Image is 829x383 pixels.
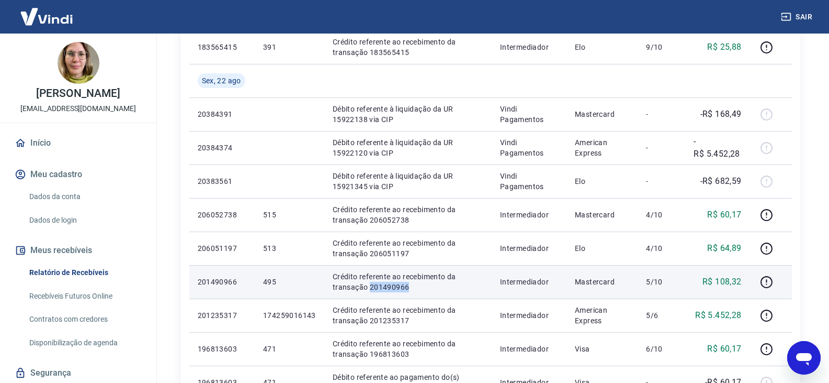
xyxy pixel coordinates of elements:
[700,108,742,121] p: -R$ 168,49
[500,310,558,321] p: Intermediador
[25,262,144,283] a: Relatório de Recebíveis
[500,210,558,220] p: Intermediador
[20,103,136,114] p: [EMAIL_ADDRESS][DOMAIN_NAME]
[36,88,120,99] p: [PERSON_NAME]
[575,210,629,220] p: Mastercard
[58,42,99,84] img: 87f57c15-88ce-4ef7-9099-1f0b81198928.jpeg
[263,277,316,287] p: 495
[707,343,741,355] p: R$ 60,17
[202,75,241,86] span: Sex, 22 ago
[13,132,144,155] a: Início
[13,163,144,186] button: Meu cadastro
[25,210,144,231] a: Dados de login
[263,344,316,354] p: 471
[25,309,144,330] a: Contratos com credores
[575,243,629,254] p: Elo
[707,209,741,221] p: R$ 60,17
[575,42,629,52] p: Elo
[694,135,741,160] p: -R$ 5.452,28
[25,286,144,307] a: Recebíveis Futuros Online
[333,238,483,259] p: Crédito referente ao recebimento da transação 206051197
[198,42,246,52] p: 183565415
[500,137,558,158] p: Vindi Pagamentos
[333,338,483,359] p: Crédito referente ao recebimento da transação 196813603
[646,143,677,153] p: -
[575,277,629,287] p: Mastercard
[263,210,316,220] p: 515
[500,243,558,254] p: Intermediador
[263,310,316,321] p: 174259016143
[500,171,558,192] p: Vindi Pagamentos
[779,7,816,27] button: Sair
[787,341,821,375] iframe: Botão para abrir a janela de mensagens
[198,277,246,287] p: 201490966
[263,243,316,254] p: 513
[198,344,246,354] p: 196813603
[333,305,483,326] p: Crédito referente ao recebimento da transação 201235317
[263,42,316,52] p: 391
[700,175,742,188] p: -R$ 682,59
[575,305,629,326] p: American Express
[646,344,677,354] p: 6/10
[646,42,677,52] p: 9/10
[25,186,144,207] a: Dados da conta
[575,344,629,354] p: Visa
[333,37,483,58] p: Crédito referente ao recebimento da transação 183565415
[646,176,677,187] p: -
[646,310,677,321] p: 5/6
[646,109,677,119] p: -
[646,243,677,254] p: 4/10
[500,42,558,52] p: Intermediador
[198,310,246,321] p: 201235317
[695,309,741,322] p: R$ 5.452,28
[333,137,483,158] p: Débito referente à liquidação da UR 15922120 via CIP
[646,210,677,220] p: 4/10
[13,239,144,262] button: Meus recebíveis
[198,176,246,187] p: 20383561
[500,104,558,125] p: Vindi Pagamentos
[707,41,741,53] p: R$ 25,88
[333,271,483,292] p: Crédito referente ao recebimento da transação 201490966
[25,332,144,354] a: Disponibilização de agenda
[646,277,677,287] p: 5/10
[702,276,742,288] p: R$ 108,32
[500,277,558,287] p: Intermediador
[13,1,81,32] img: Vindi
[575,137,629,158] p: American Express
[198,109,246,119] p: 20384391
[575,109,629,119] p: Mastercard
[333,104,483,125] p: Débito referente à liquidação da UR 15922138 via CIP
[198,210,246,220] p: 206052738
[707,242,741,255] p: R$ 64,89
[198,143,246,153] p: 20384374
[333,204,483,225] p: Crédito referente ao recebimento da transação 206052738
[575,176,629,187] p: Elo
[333,171,483,192] p: Débito referente à liquidação da UR 15921345 via CIP
[500,344,558,354] p: Intermediador
[198,243,246,254] p: 206051197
